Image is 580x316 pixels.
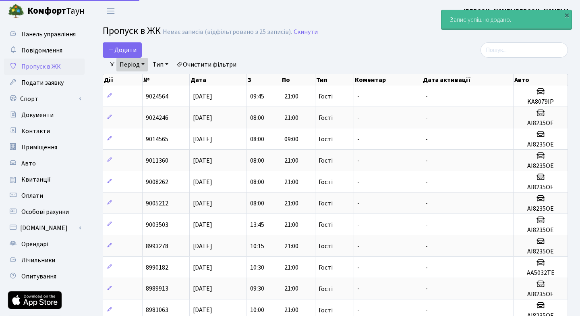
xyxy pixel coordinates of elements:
span: - [357,113,360,122]
span: Таун [27,4,85,18]
span: 09:00 [284,135,298,144]
th: По [281,74,315,86]
span: - [425,92,428,101]
a: Спорт [4,91,85,107]
a: Документи [4,107,85,123]
span: - [357,199,360,208]
a: Додати [103,42,142,58]
a: Подати заявку [4,75,85,91]
a: Орендарі [4,236,85,252]
span: Додати [108,46,137,54]
a: Період [116,58,148,71]
span: 9024246 [146,113,168,122]
span: 21:00 [284,242,298,251]
span: Гості [319,222,333,228]
span: 9014565 [146,135,168,144]
span: 9024564 [146,92,168,101]
span: 21:00 [284,113,298,122]
span: Опитування [21,272,56,281]
span: 10:30 [250,263,264,272]
span: - [425,178,428,186]
span: 21:00 [284,156,298,165]
a: Панель управління [4,26,85,42]
th: Дії [103,74,143,86]
span: - [425,242,428,251]
a: Контакти [4,123,85,139]
span: - [425,156,428,165]
span: 21:00 [284,285,298,293]
h5: AI8235OE [517,248,564,255]
span: - [357,178,360,186]
span: 8989913 [146,285,168,293]
span: Гості [319,136,333,142]
div: × [563,11,571,19]
h5: KA8079IP [517,98,564,106]
span: - [425,199,428,208]
a: Очистити фільтри [173,58,240,71]
span: 21:00 [284,220,298,229]
span: 09:30 [250,285,264,293]
button: Переключити навігацію [101,4,121,18]
th: З [247,74,281,86]
span: Лічильники [21,256,55,265]
span: - [425,285,428,293]
span: 08:00 [250,156,264,165]
span: [DATE] [193,199,212,208]
span: - [357,135,360,144]
span: 09:45 [250,92,264,101]
span: - [425,135,428,144]
span: [DATE] [193,242,212,251]
a: Пропуск в ЖК [4,59,85,75]
span: - [357,306,360,315]
a: Лічильники [4,252,85,268]
span: 21:00 [284,263,298,272]
span: 8993278 [146,242,168,251]
span: Орендарі [21,240,48,249]
span: Квитанції [21,175,51,184]
span: 21:00 [284,92,298,101]
a: Особові рахунки [4,204,85,220]
h5: AA5032TE [517,269,564,277]
span: 21:00 [284,199,298,208]
a: Квитанції [4,172,85,188]
th: № [143,74,190,86]
span: 9005212 [146,199,168,208]
span: [DATE] [193,285,212,293]
span: Контакти [21,127,50,136]
span: Гості [319,179,333,185]
span: - [357,285,360,293]
th: Тип [315,74,354,86]
div: Немає записів (відфільтровано з 25 записів). [163,28,292,36]
span: [DATE] [193,156,212,165]
th: Дата активації [422,74,514,86]
b: Комфорт [27,4,66,17]
span: 08:00 [250,113,264,122]
span: 13:45 [250,220,264,229]
h5: AI8235OE [517,141,564,149]
th: Коментар [354,74,422,86]
span: 10:15 [250,242,264,251]
span: - [357,92,360,101]
span: Гості [319,243,333,249]
span: - [357,220,360,229]
a: Оплати [4,188,85,204]
span: - [357,156,360,165]
input: Пошук... [481,42,568,58]
span: Гості [319,307,333,314]
span: Документи [21,111,54,119]
span: [DATE] [193,263,212,272]
span: 21:00 [284,178,298,186]
span: Пропуск в ЖК [103,24,161,38]
span: [DATE] [193,92,212,101]
h5: AI8235OE [517,205,564,213]
h5: AI8235OE [517,119,564,127]
b: [PERSON_NAME] [PERSON_NAME] М. [464,7,570,16]
th: Дата [190,74,247,86]
span: Подати заявку [21,78,64,87]
span: 08:00 [250,199,264,208]
span: [DATE] [193,135,212,144]
a: [PERSON_NAME] [PERSON_NAME] М. [464,6,570,16]
span: 10:00 [250,306,264,315]
span: [DATE] [193,306,212,315]
span: - [425,263,428,272]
